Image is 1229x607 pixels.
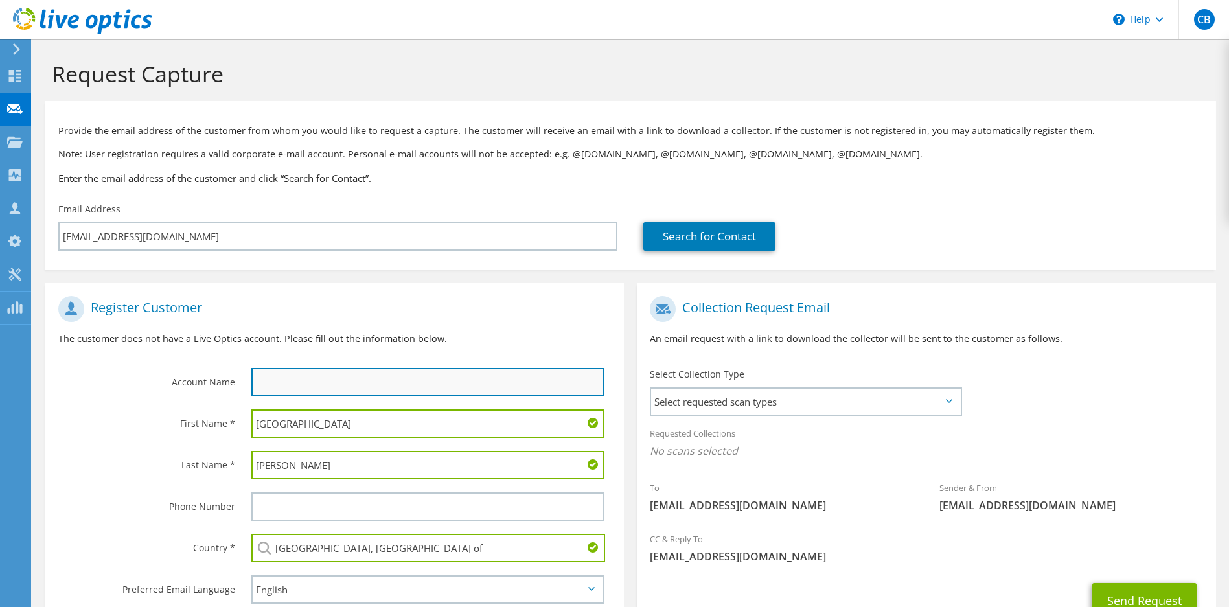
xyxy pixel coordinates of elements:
a: Search for Contact [643,222,775,251]
span: [EMAIL_ADDRESS][DOMAIN_NAME] [650,498,913,512]
p: The customer does not have a Live Optics account. Please fill out the information below. [58,332,611,346]
div: Sender & From [926,474,1216,519]
span: [EMAIL_ADDRESS][DOMAIN_NAME] [650,549,1202,564]
h1: Request Capture [52,60,1203,87]
h1: Collection Request Email [650,296,1196,322]
label: Last Name * [58,451,235,472]
p: Note: User registration requires a valid corporate e-mail account. Personal e-mail accounts will ... [58,147,1203,161]
div: CC & Reply To [637,525,1215,570]
span: No scans selected [650,444,1202,458]
h1: Register Customer [58,296,604,322]
label: Account Name [58,368,235,389]
label: First Name * [58,409,235,430]
span: CB [1194,9,1215,30]
svg: \n [1113,14,1125,25]
label: Email Address [58,203,121,216]
p: An email request with a link to download the collector will be sent to the customer as follows. [650,332,1202,346]
div: Requested Collections [637,420,1215,468]
h3: Enter the email address of the customer and click “Search for Contact”. [58,171,1203,185]
div: To [637,474,926,519]
label: Preferred Email Language [58,575,235,596]
p: Provide the email address of the customer from whom you would like to request a capture. The cust... [58,124,1203,138]
label: Select Collection Type [650,368,744,381]
label: Country * [58,534,235,555]
label: Phone Number [58,492,235,513]
span: [EMAIL_ADDRESS][DOMAIN_NAME] [939,498,1203,512]
span: Select requested scan types [651,389,959,415]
